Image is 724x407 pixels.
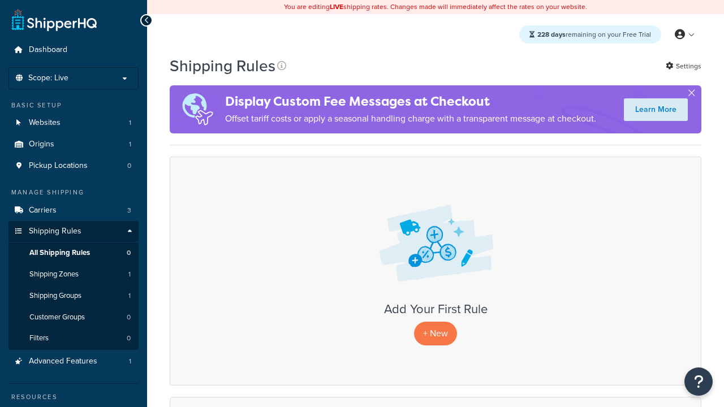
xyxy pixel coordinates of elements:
li: Customer Groups [8,307,139,328]
a: Shipping Rules [8,221,139,242]
span: Shipping Rules [29,227,81,236]
span: 1 [128,270,131,279]
span: 3 [127,206,131,215]
p: Offset tariff costs or apply a seasonal handling charge with a transparent message at checkout. [225,111,596,127]
span: Websites [29,118,61,128]
span: Origins [29,140,54,149]
span: 1 [129,357,131,366]
p: + New [414,322,457,345]
div: Resources [8,392,139,402]
b: LIVE [330,2,343,12]
h1: Shipping Rules [170,55,275,77]
li: Origins [8,134,139,155]
li: Shipping Rules [8,221,139,350]
h4: Display Custom Fee Messages at Checkout [225,92,596,111]
span: 0 [127,161,131,171]
span: Carriers [29,206,57,215]
button: Open Resource Center [684,367,713,396]
a: Filters 0 [8,328,139,349]
span: Filters [29,334,49,343]
span: Shipping Zones [29,270,79,279]
div: Basic Setup [8,101,139,110]
a: Shipping Groups 1 [8,285,139,306]
div: Manage Shipping [8,188,139,197]
span: 1 [129,140,131,149]
div: remaining on your Free Trial [519,25,661,44]
li: Advanced Features [8,351,139,372]
span: 0 [127,334,131,343]
span: 0 [127,313,131,322]
a: Pickup Locations 0 [8,155,139,176]
a: ShipperHQ Home [12,8,97,31]
span: 0 [127,248,131,258]
span: Shipping Groups [29,291,81,301]
img: duties-banner-06bc72dcb5fe05cb3f9472aba00be2ae8eb53ab6f0d8bb03d382ba314ac3c341.png [170,85,225,133]
a: Learn More [624,98,688,121]
a: Settings [666,58,701,74]
li: Filters [8,328,139,349]
li: Shipping Groups [8,285,139,306]
li: Pickup Locations [8,155,139,176]
span: 1 [129,118,131,128]
span: Dashboard [29,45,67,55]
li: All Shipping Rules [8,243,139,263]
li: Shipping Zones [8,264,139,285]
a: All Shipping Rules 0 [8,243,139,263]
a: Origins 1 [8,134,139,155]
span: Pickup Locations [29,161,88,171]
span: 1 [128,291,131,301]
a: Shipping Zones 1 [8,264,139,285]
li: Websites [8,112,139,133]
a: Customer Groups 0 [8,307,139,328]
a: Carriers 3 [8,200,139,221]
span: Scope: Live [28,73,68,83]
span: Advanced Features [29,357,97,366]
span: Customer Groups [29,313,85,322]
strong: 228 days [537,29,566,40]
a: Advanced Features 1 [8,351,139,372]
a: Websites 1 [8,112,139,133]
a: Dashboard [8,40,139,60]
span: All Shipping Rules [29,248,90,258]
h3: Add Your First Rule [182,302,689,316]
li: Carriers [8,200,139,221]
